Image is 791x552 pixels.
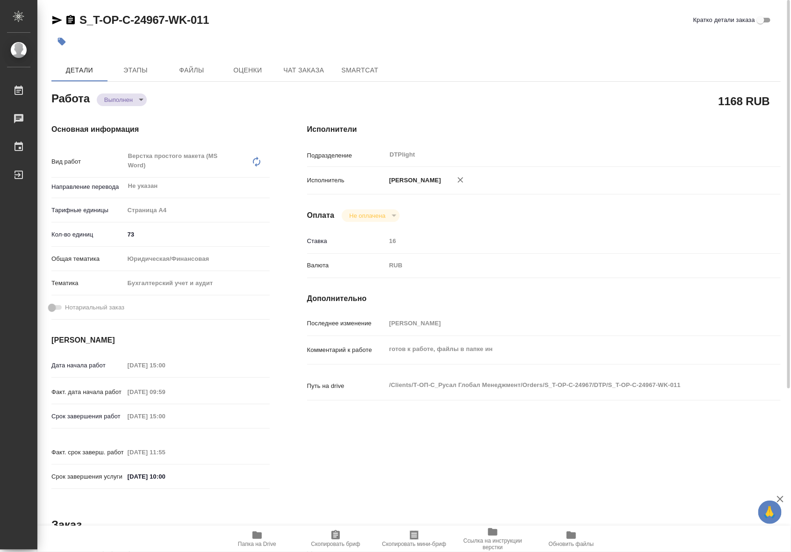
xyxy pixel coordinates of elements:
input: Пустое поле [124,445,206,459]
input: Пустое поле [124,385,206,399]
input: Пустое поле [386,316,741,330]
span: Чат заказа [281,65,326,76]
h4: Основная информация [51,124,270,135]
span: Нотариальный заказ [65,303,124,312]
span: Скопировать мини-бриф [382,541,446,547]
p: Тарифные единицы [51,206,124,215]
button: Удалить исполнителя [450,170,471,190]
button: Скопировать мини-бриф [375,526,453,552]
input: Пустое поле [386,234,741,248]
div: RUB [386,258,741,273]
h2: 1168 RUB [719,93,770,109]
h4: [PERSON_NAME] [51,335,270,346]
p: Комментарий к работе [307,345,386,355]
span: Папка на Drive [238,541,276,547]
p: Подразделение [307,151,386,160]
span: Ссылка на инструкции верстки [459,538,526,551]
p: Вид работ [51,157,124,166]
a: S_T-OP-C-24967-WK-011 [79,14,209,26]
button: Скопировать ссылку для ЯМессенджера [51,14,63,26]
h4: Дополнительно [307,293,781,304]
input: ✎ Введи что-нибудь [124,470,206,483]
p: Ставка [307,237,386,246]
span: Этапы [113,65,158,76]
p: Срок завершения услуги [51,472,124,481]
input: ✎ Введи что-нибудь [124,228,270,241]
button: Скопировать бриф [296,526,375,552]
button: Обновить файлы [532,526,611,552]
span: Кратко детали заказа [693,15,755,25]
p: Факт. срок заверш. работ [51,448,124,457]
span: Детали [57,65,102,76]
h2: Работа [51,89,90,106]
p: Исполнитель [307,176,386,185]
p: Тематика [51,279,124,288]
div: Бухгалтерский учет и аудит [124,275,270,291]
button: 🙏 [758,501,782,524]
div: Выполнен [97,93,147,106]
button: Выполнен [101,96,136,104]
span: 🙏 [762,502,778,522]
p: Кол-во единиц [51,230,124,239]
span: SmartCat [338,65,382,76]
p: Направление перевода [51,182,124,192]
button: Папка на Drive [218,526,296,552]
button: Добавить тэг [51,31,72,52]
p: Срок завершения работ [51,412,124,421]
h2: Заказ [51,517,82,532]
p: Валюта [307,261,386,270]
span: Оценки [225,65,270,76]
input: Пустое поле [124,358,206,372]
span: Скопировать бриф [311,541,360,547]
span: Обновить файлы [549,541,594,547]
input: Пустое поле [124,409,206,423]
h4: Оплата [307,210,335,221]
div: Выполнен [342,209,399,222]
p: Общая тематика [51,254,124,264]
h4: Исполнители [307,124,781,135]
button: Не оплачена [346,212,388,220]
button: Ссылка на инструкции верстки [453,526,532,552]
textarea: готов к работе, файлы в папке ин [386,341,741,357]
div: Страница А4 [124,202,270,218]
span: Файлы [169,65,214,76]
textarea: /Clients/Т-ОП-С_Русал Глобал Менеджмент/Orders/S_T-OP-C-24967/DTP/S_T-OP-C-24967-WK-011 [386,377,741,393]
p: Путь на drive [307,381,386,391]
p: Последнее изменение [307,319,386,328]
button: Скопировать ссылку [65,14,76,26]
p: Дата начала работ [51,361,124,370]
p: [PERSON_NAME] [386,176,441,185]
p: Факт. дата начала работ [51,387,124,397]
div: Юридическая/Финансовая [124,251,270,267]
